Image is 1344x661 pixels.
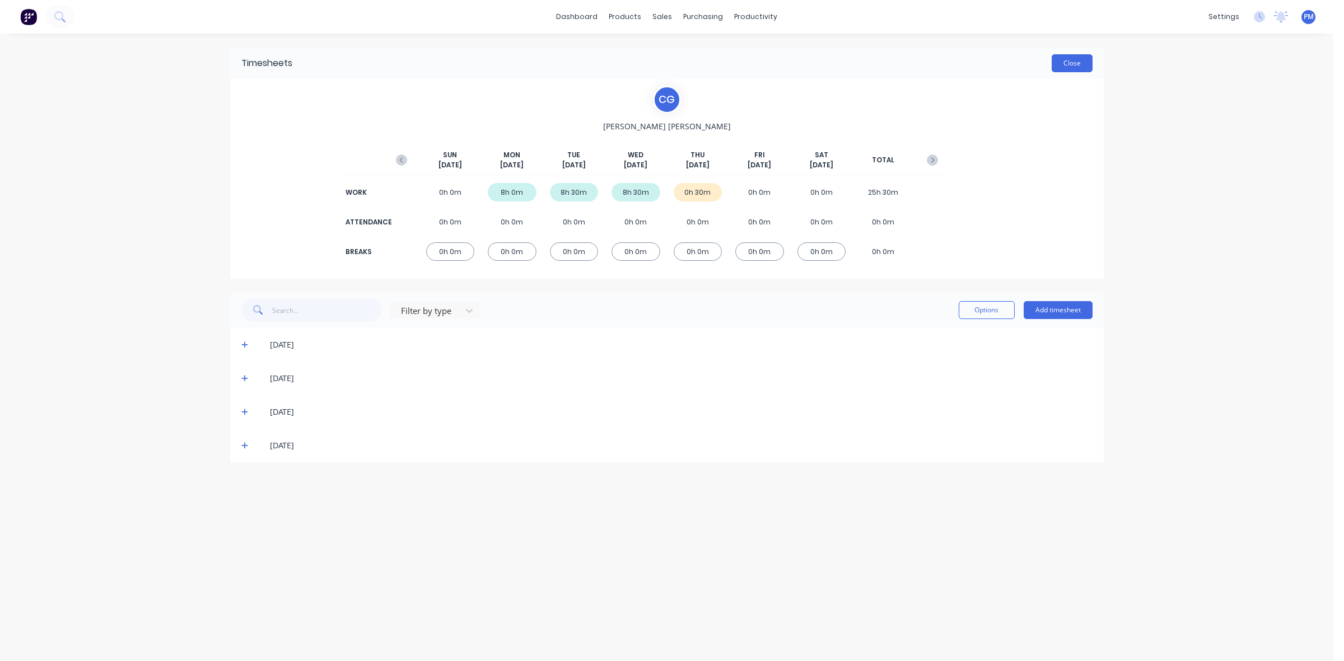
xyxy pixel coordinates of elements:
div: 0h 0m [488,213,536,231]
div: 0h 0m [426,242,475,261]
div: productivity [729,8,783,25]
div: [DATE] [270,339,1092,351]
div: Timesheets [241,57,292,70]
button: Options [959,301,1015,319]
div: 0h 0m [735,183,784,201]
div: WORK [346,187,390,198]
span: SUN [443,150,457,160]
span: TUE [567,150,580,160]
span: [DATE] [500,160,524,170]
span: [DATE] [748,160,771,170]
span: [DATE] [438,160,462,170]
span: TOTAL [872,155,894,165]
div: 8h 0m [488,183,536,201]
div: [DATE] [270,372,1092,385]
div: 0h 0m [797,183,846,201]
div: sales [647,8,678,25]
div: 0h 0m [735,213,784,231]
div: BREAKS [346,247,390,257]
span: WED [628,150,643,160]
div: 0h 0m [859,242,908,261]
div: 25h 30m [859,183,908,201]
span: [DATE] [686,160,710,170]
div: settings [1203,8,1245,25]
div: 0h 0m [674,242,722,261]
span: [DATE] [562,160,586,170]
div: 0h 0m [550,213,599,231]
div: 0h 0m [426,213,475,231]
div: 0h 0m [488,242,536,261]
input: Search... [272,299,381,321]
a: dashboard [550,8,603,25]
span: [DATE] [810,160,833,170]
div: 0h 0m [797,213,846,231]
div: 0h 0m [797,242,846,261]
div: 0h 0m [859,213,908,231]
div: [DATE] [270,406,1092,418]
span: [PERSON_NAME] [PERSON_NAME] [603,120,731,132]
span: PM [1304,12,1314,22]
div: 0h 0m [674,213,722,231]
span: MON [503,150,520,160]
span: THU [690,150,704,160]
div: purchasing [678,8,729,25]
img: Factory [20,8,37,25]
button: Close [1052,54,1093,72]
div: 8h 30m [550,183,599,201]
div: 8h 30m [612,183,660,201]
span: [DATE] [624,160,647,170]
div: 0h 0m [735,242,784,261]
div: ATTENDANCE [346,217,390,227]
div: 0h 0m [426,183,475,201]
div: 0h 0m [612,242,660,261]
div: 0h 0m [612,213,660,231]
div: [DATE] [270,439,1092,452]
div: 0h 0m [550,242,599,261]
span: FRI [754,150,765,160]
div: 0h 30m [674,183,722,201]
div: C G [653,86,681,114]
button: Add timesheet [1024,301,1093,319]
div: products [603,8,647,25]
span: SAT [815,150,828,160]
